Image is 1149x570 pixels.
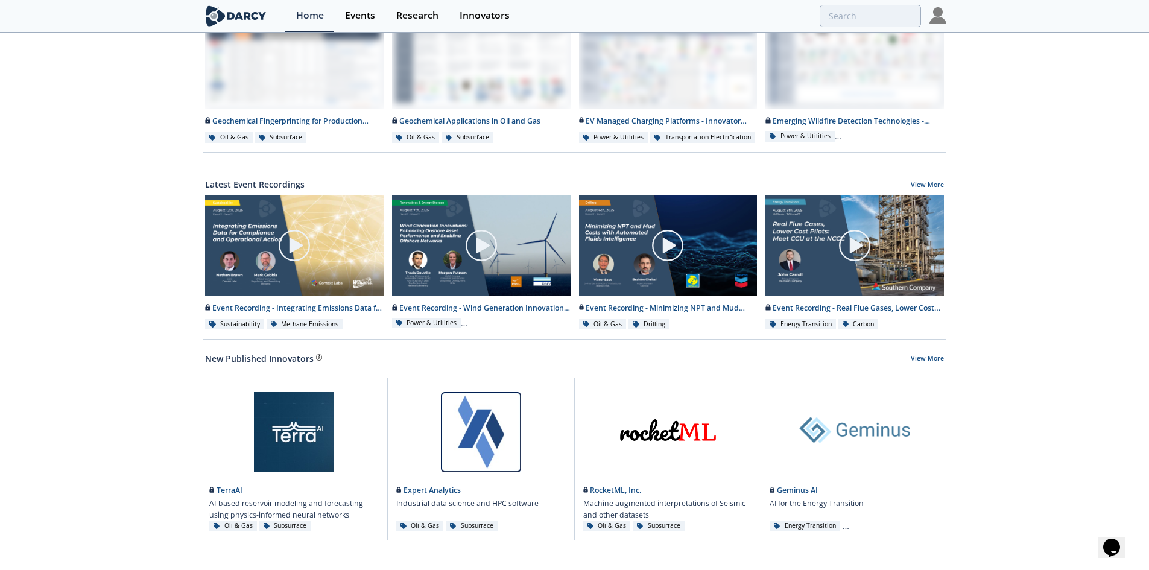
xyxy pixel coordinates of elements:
div: Sustainability [205,319,264,330]
div: Innovators [460,11,510,21]
div: Geochemical Applications in Oil and Gas [392,116,571,127]
a: Video Content Event Recording - Wind Generation Innovations: Enhancing Onshore Asset Performance ... [388,195,575,331]
div: Subsurface [633,521,685,531]
a: Video Content Event Recording - Real Flue Gases, Lower Cost Pilots: Meet CCU at the NCCC Energy T... [761,195,948,331]
div: Power & Utilities [579,132,648,143]
div: Subsurface [446,521,498,531]
div: Subsurface [259,521,311,531]
div: Emerging Wildfire Detection Technologies - Technology Landscape [765,116,944,127]
a: Expert Analytics [396,485,461,495]
div: Power & Utilities [392,318,461,329]
div: Methane Emissions [267,319,343,330]
a: View More [911,354,944,365]
div: Carbon [838,319,879,330]
div: Transportation Electrification [650,132,755,143]
p: Industrial data science and HPC software [396,498,539,509]
p: AI for the Energy Transition [770,498,864,509]
div: Geochemical Fingerprinting for Production Allocation - Innovator Comparison [205,116,384,127]
div: Industrial Decarbonization [843,521,940,531]
div: Oil & Gas [579,319,627,330]
div: Drilling [628,319,669,330]
img: Video Content [205,195,384,296]
div: Event Recording - Real Flue Gases, Lower Cost Pilots: Meet CCU at the NCCC [765,303,944,314]
div: Oil & Gas [583,521,631,531]
img: play-chapters-gray.svg [464,229,498,262]
img: play-chapters-gray.svg [277,229,311,262]
div: EV Managed Charging Platforms - Innovator Landscape [579,116,758,127]
p: AI-based reservoir modeling and forecasting using physics-informed neural networks [209,498,379,521]
a: Geminus AI [770,485,818,495]
iframe: chat widget [1098,522,1137,558]
div: Event Recording - Wind Generation Innovations: Enhancing Onshore Asset Performance and Enabling O... [392,303,571,314]
img: logo-wide.svg [203,5,269,27]
div: Oil & Gas [392,132,440,143]
a: Video Content Event Recording - Integrating Emissions Data for Compliance and Operational Action ... [201,195,388,331]
img: Video Content [765,195,944,296]
div: Home [296,11,324,21]
img: Profile [929,7,946,24]
a: RocketML, Inc. [583,485,642,495]
div: Oil & Gas [396,521,444,531]
a: TerraAI [209,485,242,495]
div: Research [396,11,438,21]
img: Video Content [579,195,758,296]
div: Subsurface [255,132,307,143]
img: Video Content [392,195,571,296]
a: Geochemical Applications in Oil and Gas preview Geochemical Applications in Oil and Gas Oil & Gas... [388,8,575,144]
img: play-chapters-gray.svg [838,229,872,262]
a: View More [911,180,944,191]
a: EV Managed Charging Platforms - Innovator Landscape preview EV Managed Charging Platforms - Innov... [575,8,762,144]
a: Latest Event Recordings [205,178,305,191]
div: Oil & Gas [205,132,253,143]
div: Event Recording - Integrating Emissions Data for Compliance and Operational Action [205,303,384,314]
div: Events [345,11,375,21]
img: play-chapters-gray.svg [651,229,685,262]
a: New Published Innovators [205,352,314,365]
input: Advanced Search [820,5,921,27]
img: information.svg [316,354,323,361]
div: Event Recording - Minimizing NPT and Mud Costs with Automated Fluids Intelligence [579,303,758,314]
a: Emerging Wildfire Detection Technologies - Technology Landscape preview Emerging Wildfire Detecti... [761,8,948,144]
a: Geochemical Fingerprinting for Production Allocation - Innovator Comparison preview Geochemical F... [201,8,388,144]
div: Power & Utilities [765,131,835,142]
div: Subsurface [442,132,493,143]
div: Energy Transition [770,521,840,531]
div: Energy Transition [765,319,836,330]
div: Oil & Gas [209,521,257,531]
p: Machine augmented interpretations of Seismic and other datasets [583,498,753,521]
a: Video Content Event Recording - Minimizing NPT and Mud Costs with Automated Fluids Intelligence O... [575,195,762,331]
